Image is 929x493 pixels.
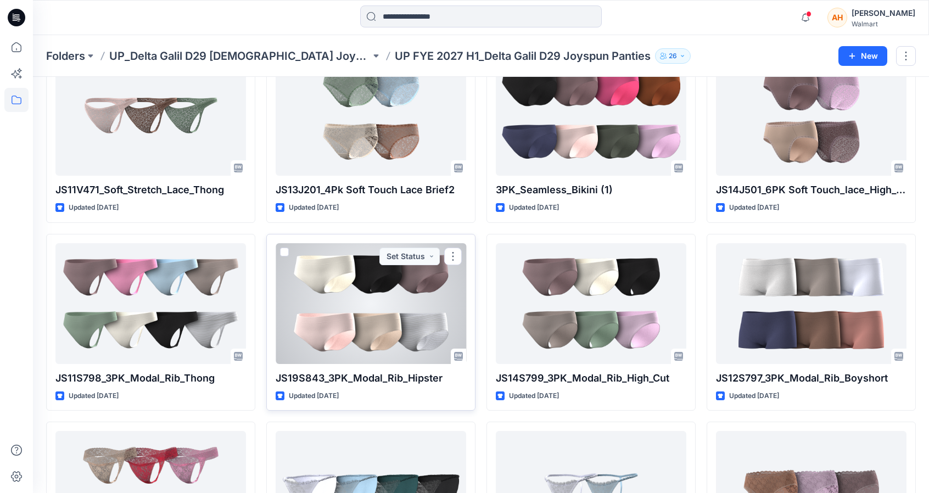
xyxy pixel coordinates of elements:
[729,202,779,214] p: Updated [DATE]
[838,46,887,66] button: New
[669,50,677,62] p: 26
[395,48,651,64] p: UP FYE 2027 H1_Delta Galil D29 Joyspun Panties
[716,243,906,364] a: JS12S797_3PK_Modal_Rib_Boyshort
[509,202,559,214] p: Updated [DATE]
[496,243,686,364] a: JS14S799_3PK_Modal_Rib_High_Cut
[109,48,371,64] a: UP_Delta Galil D29 [DEMOGRAPHIC_DATA] Joyspun Intimates
[55,182,246,198] p: JS11V471_Soft_Stretch_Lace_Thong
[827,8,847,27] div: AH
[716,182,906,198] p: JS14J501_6PK Soft Touch_lace_High_Waist_Cheeky
[276,371,466,386] p: JS19S843_3PK_Modal_Rib_Hipster
[55,371,246,386] p: JS11S798_3PK_Modal_Rib_Thong
[496,371,686,386] p: JS14S799_3PK_Modal_Rib_High_Cut
[46,48,85,64] a: Folders
[55,243,246,364] a: JS11S798_3PK_Modal_Rib_Thong
[509,390,559,402] p: Updated [DATE]
[852,7,915,20] div: [PERSON_NAME]
[276,182,466,198] p: JS13J201_4Pk Soft Touch Lace Brief2
[276,243,466,364] a: JS19S843_3PK_Modal_Rib_Hipster
[716,371,906,386] p: JS12S797_3PK_Modal_Rib_Boyshort
[276,55,466,176] a: JS13J201_4Pk Soft Touch Lace Brief2
[852,20,915,28] div: Walmart
[496,55,686,176] a: 3PK_Seamless_Bikini (1)
[289,390,339,402] p: Updated [DATE]
[729,390,779,402] p: Updated [DATE]
[496,182,686,198] p: 3PK_Seamless_Bikini (1)
[655,48,691,64] button: 26
[289,202,339,214] p: Updated [DATE]
[55,55,246,176] a: JS11V471_Soft_Stretch_Lace_Thong
[69,390,119,402] p: Updated [DATE]
[69,202,119,214] p: Updated [DATE]
[716,55,906,176] a: JS14J501_6PK Soft Touch_lace_High_Waist_Cheeky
